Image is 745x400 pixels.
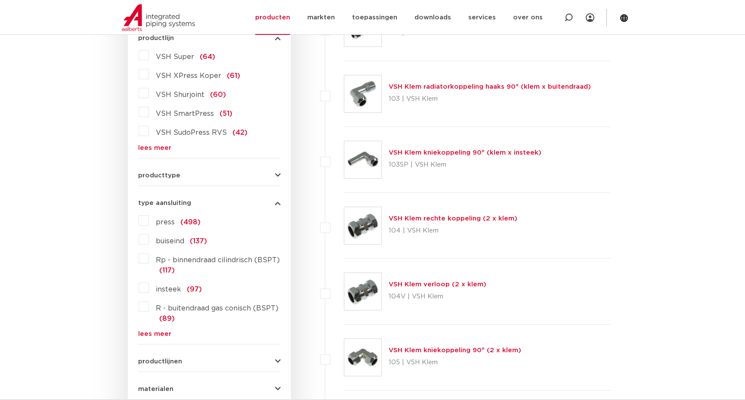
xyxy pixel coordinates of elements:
[156,305,278,312] span: R - buitendraad gas conisch (BSPT)
[200,53,215,60] span: (64)
[138,358,281,365] button: productlijnen
[159,315,175,322] span: (89)
[180,219,201,226] span: (498)
[156,238,184,245] span: buiseind
[344,141,381,178] img: Thumbnail for VSH Klem kniekoppeling 90° (klem x insteek)
[389,356,521,369] p: 105 | VSH Klem
[159,267,175,274] span: (117)
[232,129,247,136] span: (42)
[389,224,517,238] p: 104 | VSH Klem
[138,172,180,179] span: producttype
[227,72,240,79] span: (61)
[138,145,281,151] a: lees meer
[156,110,214,117] span: VSH SmartPress
[138,358,182,365] span: productlijnen
[389,84,591,90] a: VSH Klem radiatorkoppeling haaks 90° (klem x buitendraad)
[389,149,541,156] a: VSH Klem kniekoppeling 90° (klem x insteek)
[344,75,381,112] img: Thumbnail for VSH Klem radiatorkoppeling haaks 90° (klem x buitendraad)
[389,290,486,304] p: 104V | VSH Klem
[138,331,281,337] a: lees meer
[138,386,281,392] button: materialen
[389,158,541,172] p: 103SP | VSH Klem
[138,386,173,392] span: materialen
[156,129,227,136] span: VSH SudoPress RVS
[138,35,281,41] button: productlijn
[138,172,281,179] button: producttype
[156,91,204,98] span: VSH Shurjoint
[187,286,202,293] span: (97)
[210,91,226,98] span: (60)
[344,207,381,244] img: Thumbnail for VSH Klem rechte koppeling (2 x klem)
[344,273,381,310] img: Thumbnail for VSH Klem verloop (2 x klem)
[138,200,191,206] span: type aansluiting
[219,110,232,117] span: (51)
[156,257,280,264] span: Rp - binnendraad cilindrisch (BSPT)
[344,339,381,376] img: Thumbnail for VSH Klem kniekoppeling 90° (2 x klem)
[190,238,207,245] span: (137)
[389,215,517,222] a: VSH Klem rechte koppeling (2 x klem)
[138,200,281,206] button: type aansluiting
[156,219,175,226] span: press
[156,53,194,60] span: VSH Super
[389,92,591,106] p: 103 | VSH Klem
[156,72,221,79] span: VSH XPress Koper
[138,35,174,41] span: productlijn
[389,347,521,353] a: VSH Klem kniekoppeling 90° (2 x klem)
[389,281,486,288] a: VSH Klem verloop (2 x klem)
[156,286,181,293] span: insteek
